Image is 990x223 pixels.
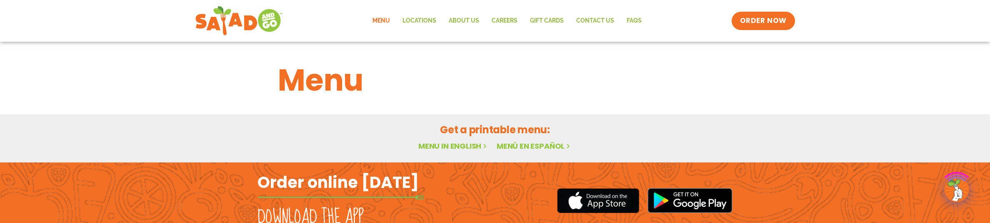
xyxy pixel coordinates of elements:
a: GIFT CARDS [524,11,570,30]
nav: Menu [366,11,648,30]
a: FAQs [620,11,648,30]
a: Locations [396,11,442,30]
a: Contact Us [570,11,620,30]
h2: Order online [DATE] [257,172,419,193]
h1: Menu [278,58,712,103]
img: fork [257,195,424,200]
a: Careers [485,11,524,30]
a: Menu in English [418,141,488,151]
span: ORDER NOW [740,16,787,26]
img: new-SAG-logo-768×292 [195,4,283,38]
img: google_play [647,188,732,213]
a: Menú en español [497,141,572,151]
a: ORDER NOW [732,12,795,30]
h2: Get a printable menu: [278,122,712,137]
a: About Us [442,11,485,30]
img: appstore [557,187,639,214]
a: Menu [366,11,396,30]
